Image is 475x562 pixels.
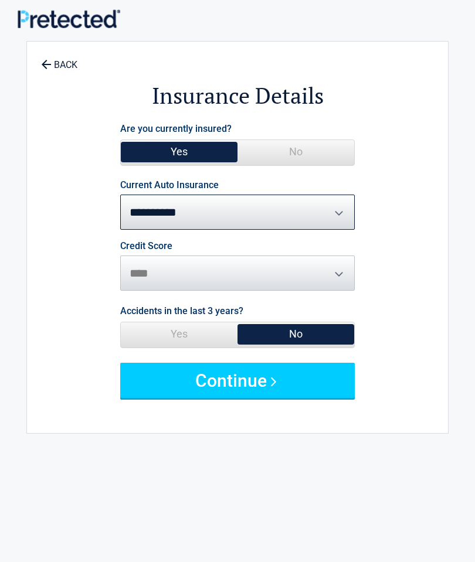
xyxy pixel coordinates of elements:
label: Current Auto Insurance [120,180,219,190]
a: BACK [39,49,80,70]
span: Yes [121,322,238,346]
span: Yes [121,140,238,164]
button: Continue [120,363,355,398]
span: No [238,140,354,164]
span: No [238,322,354,346]
label: Accidents in the last 3 years? [120,303,243,319]
h2: Insurance Details [33,81,442,111]
label: Credit Score [120,241,172,251]
label: Are you currently insured? [120,121,232,137]
img: Main Logo [18,9,120,28]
